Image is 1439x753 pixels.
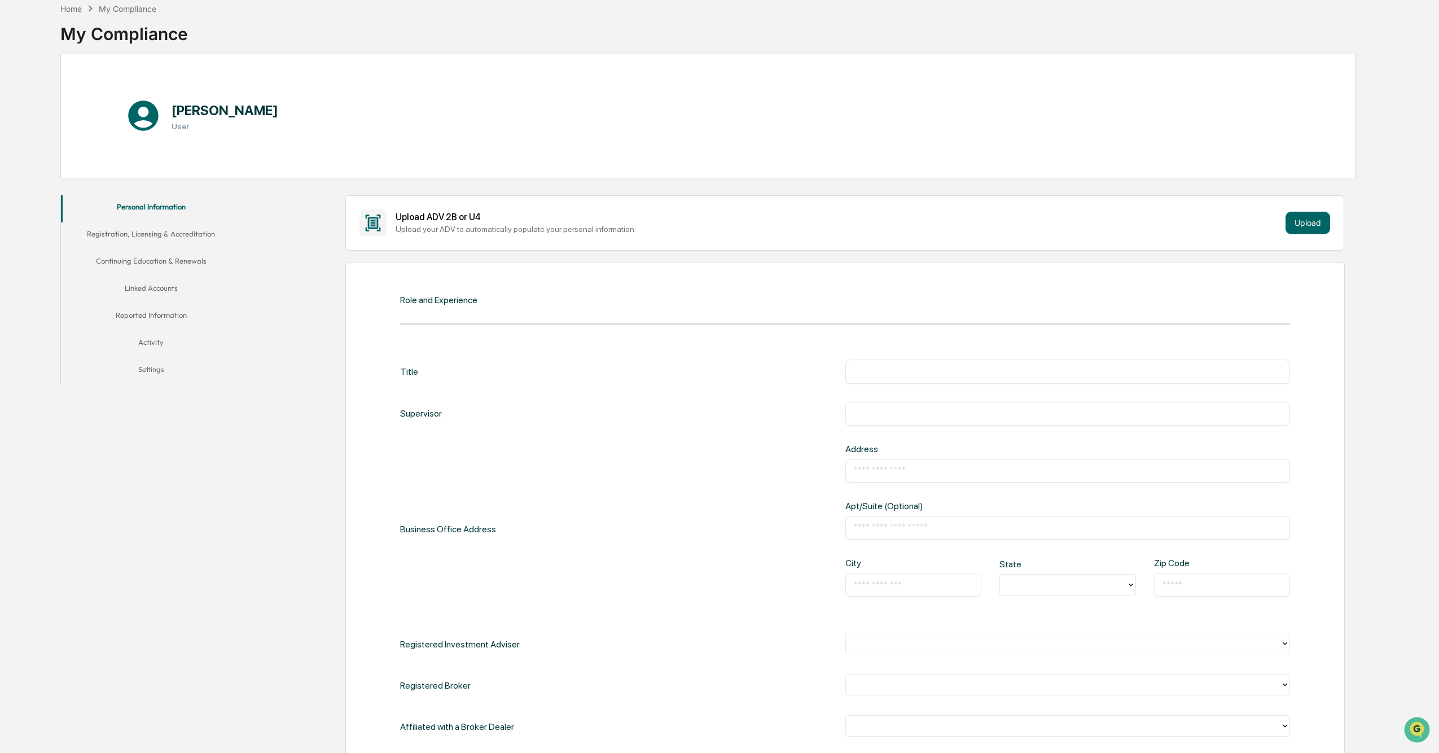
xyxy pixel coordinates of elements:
button: Activity [61,331,242,358]
button: Registration, Licensing & Accreditation [61,222,242,249]
a: 🔎Data Lookup [7,159,76,180]
div: Apt/Suite (Optional) [845,501,1046,511]
button: Upload [1286,212,1330,234]
div: Upload your ADV to automatically populate your personal information. [396,225,1281,234]
div: State [999,559,1061,570]
span: Data Lookup [23,164,71,175]
div: Registered Broker [400,674,471,697]
div: My Compliance [60,15,188,44]
div: Role and Experience [400,295,477,305]
span: Pylon [112,191,137,200]
button: Linked Accounts [61,277,242,304]
div: 🗄️ [82,143,91,152]
div: Supervisor [400,402,442,426]
div: Upload ADV 2B or U4 [396,212,1281,222]
h1: [PERSON_NAME] [172,102,278,119]
div: Affiliated with a Broker Dealer [400,715,514,738]
div: Registered Investment Adviser [400,633,520,656]
button: Reported Information [61,304,242,331]
div: Title [400,360,418,383]
div: Business Office Address [400,444,496,615]
div: We're available if you need us! [38,98,143,107]
iframe: Open customer support [1403,716,1433,746]
button: Settings [61,358,242,385]
button: Start new chat [192,90,205,103]
div: My Compliance [99,4,156,14]
a: 🗄️Attestations [77,138,144,158]
span: Preclearance [23,142,73,154]
p: How can we help? [11,24,205,42]
h3: User [172,122,278,131]
img: 1746055101610-c473b297-6a78-478c-a979-82029cc54cd1 [11,86,32,107]
div: 🖐️ [11,143,20,152]
button: Continuing Education & Renewals [61,249,242,277]
div: Home [60,4,82,14]
a: Powered byPylon [80,191,137,200]
div: City [845,558,907,568]
div: Start new chat [38,86,185,98]
span: Attestations [93,142,140,154]
div: Address [845,444,1046,454]
a: 🖐️Preclearance [7,138,77,158]
div: Zip Code [1154,558,1216,568]
div: 🔎 [11,165,20,174]
div: secondary tabs example [61,195,242,385]
button: Personal Information [61,195,242,222]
